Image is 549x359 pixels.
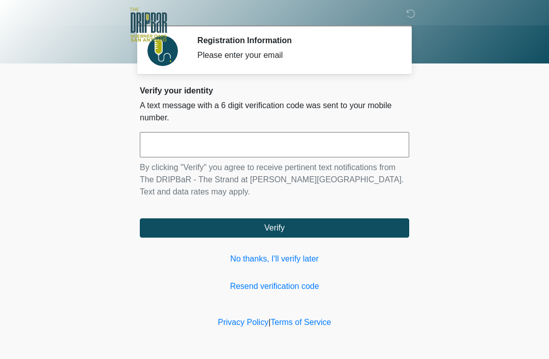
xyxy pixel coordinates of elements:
a: | [268,318,270,327]
div: Please enter your email [197,49,394,61]
img: The DRIPBaR - The Strand at Huebner Oaks Logo [130,8,167,42]
a: Privacy Policy [218,318,269,327]
a: No thanks, I'll verify later [140,253,409,265]
p: By clicking "Verify" you agree to receive pertinent text notifications from The DRIPBaR - The Str... [140,161,409,198]
h2: Verify your identity [140,86,409,95]
button: Verify [140,218,409,238]
p: A text message with a 6 digit verification code was sent to your mobile number. [140,100,409,124]
a: Resend verification code [140,280,409,292]
img: Agent Avatar [147,36,178,66]
a: Terms of Service [270,318,331,327]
